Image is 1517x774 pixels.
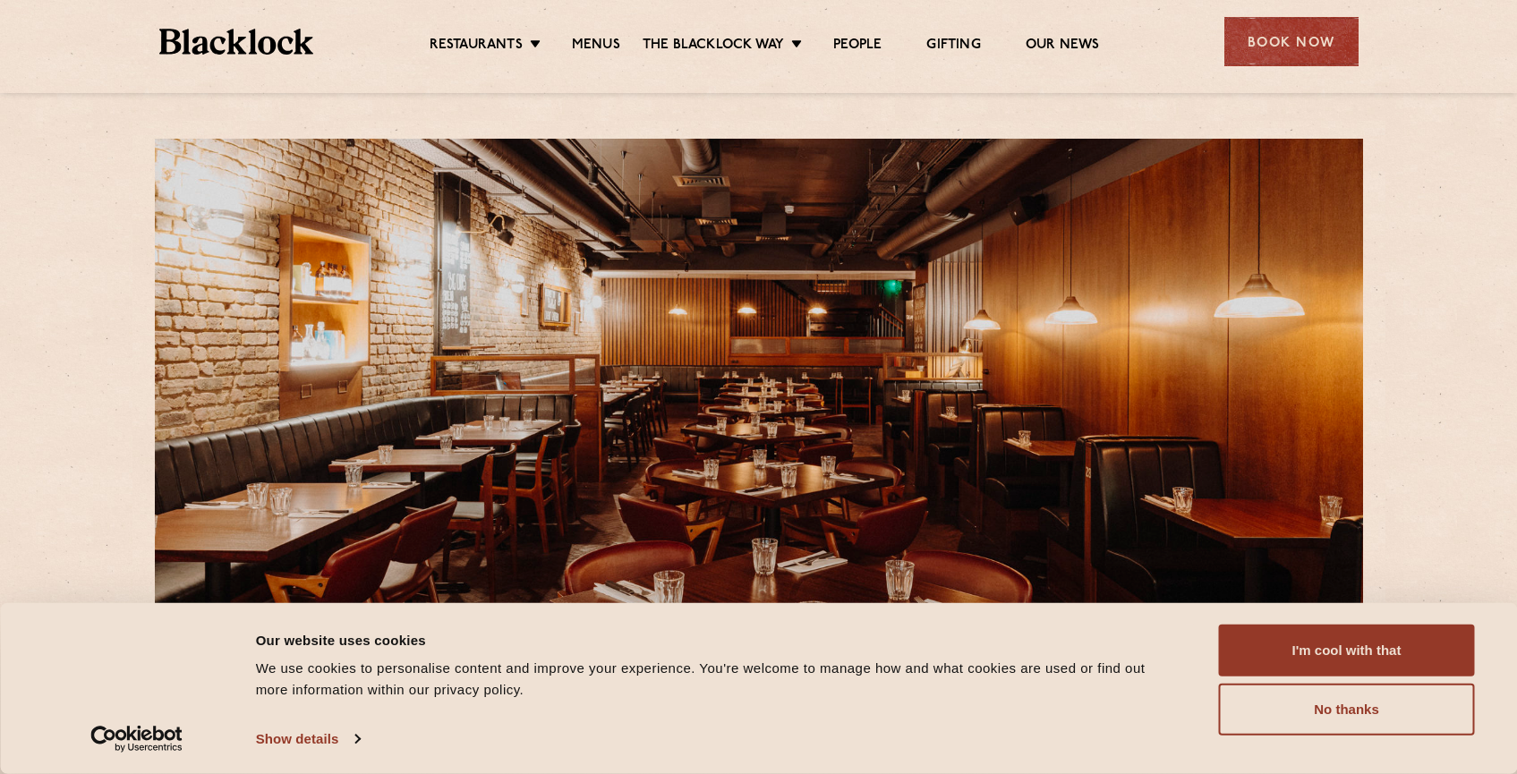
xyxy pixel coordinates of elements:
[58,726,215,753] a: Usercentrics Cookiebot - opens in a new window
[1219,684,1475,736] button: No thanks
[256,658,1179,701] div: We use cookies to personalise content and improve your experience. You're welcome to manage how a...
[643,37,784,56] a: The Blacklock Way
[926,37,980,56] a: Gifting
[256,629,1179,651] div: Our website uses cookies
[572,37,620,56] a: Menus
[430,37,523,56] a: Restaurants
[1026,37,1100,56] a: Our News
[159,29,314,55] img: BL_Textured_Logo-footer-cropped.svg
[833,37,882,56] a: People
[256,726,360,753] a: Show details
[1224,17,1359,66] div: Book Now
[1219,625,1475,676] button: I'm cool with that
